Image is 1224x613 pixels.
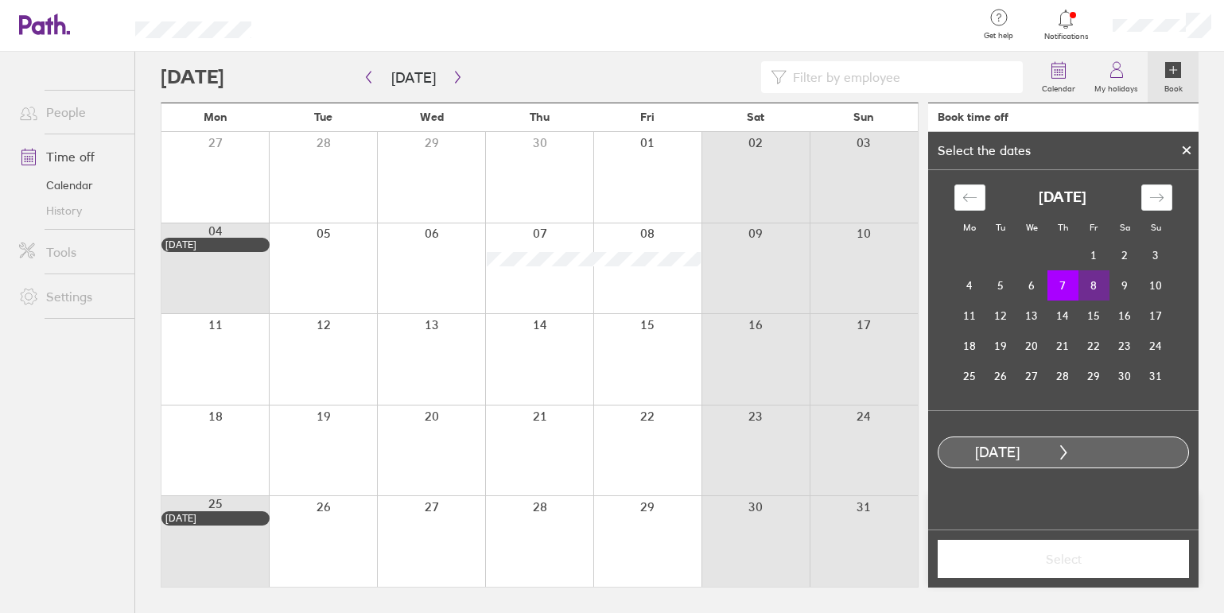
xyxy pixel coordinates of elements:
strong: [DATE] [1039,189,1086,206]
td: Choose Saturday, May 16, 2026 as your check-out date. It’s available. [1109,301,1140,331]
td: Choose Tuesday, May 26, 2026 as your check-out date. It’s available. [985,361,1016,391]
a: Settings [6,281,134,312]
td: Choose Thursday, May 14, 2026 as your check-out date. It’s available. [1047,301,1078,331]
a: Tools [6,236,134,268]
div: [DATE] [165,513,266,524]
a: Calendar [1032,52,1085,103]
td: Choose Sunday, May 10, 2026 as your check-out date. It’s available. [1140,270,1172,301]
a: People [6,96,134,128]
td: Choose Monday, May 18, 2026 as your check-out date. It’s available. [954,331,985,361]
div: Book time off [938,111,1008,123]
div: Move forward to switch to the next month. [1141,184,1172,211]
span: Get help [973,31,1024,41]
td: Choose Friday, May 29, 2026 as your check-out date. It’s available. [1078,361,1109,391]
td: Choose Thursday, May 28, 2026 as your check-out date. It’s available. [1047,361,1078,391]
label: My holidays [1085,80,1148,94]
input: Filter by employee [787,62,1013,92]
td: Choose Tuesday, May 12, 2026 as your check-out date. It’s available. [985,301,1016,331]
td: Choose Sunday, May 31, 2026 as your check-out date. It’s available. [1140,361,1172,391]
small: Fr [1090,222,1098,233]
a: Calendar [6,173,134,198]
td: Choose Wednesday, May 6, 2026 as your check-out date. It’s available. [1016,270,1047,301]
td: Choose Sunday, May 3, 2026 as your check-out date. It’s available. [1140,240,1172,270]
td: Choose Saturday, May 2, 2026 as your check-out date. It’s available. [1109,240,1140,270]
div: Calendar [937,170,1190,410]
td: Choose Thursday, May 21, 2026 as your check-out date. It’s available. [1047,331,1078,361]
td: Choose Monday, May 4, 2026 as your check-out date. It’s available. [954,270,985,301]
span: Wed [420,111,444,123]
td: Choose Friday, May 15, 2026 as your check-out date. It’s available. [1078,301,1109,331]
small: Sa [1120,222,1130,233]
small: Su [1151,222,1161,233]
small: Tu [996,222,1005,233]
span: Sat [747,111,764,123]
a: Book [1148,52,1199,103]
td: Choose Wednesday, May 20, 2026 as your check-out date. It’s available. [1016,331,1047,361]
td: Choose Sunday, May 24, 2026 as your check-out date. It’s available. [1140,331,1172,361]
a: Time off [6,141,134,173]
span: Thu [530,111,550,123]
small: We [1026,222,1038,233]
small: Th [1058,222,1068,233]
a: History [6,198,134,223]
td: Choose Friday, May 22, 2026 as your check-out date. It’s available. [1078,331,1109,361]
td: Choose Monday, May 11, 2026 as your check-out date. It’s available. [954,301,985,331]
td: Choose Tuesday, May 5, 2026 as your check-out date. It’s available. [985,270,1016,301]
td: Choose Monday, May 25, 2026 as your check-out date. It’s available. [954,361,985,391]
div: Move backward to switch to the previous month. [954,184,985,211]
div: Select the dates [928,143,1040,157]
td: Choose Tuesday, May 19, 2026 as your check-out date. It’s available. [985,331,1016,361]
td: Choose Sunday, May 17, 2026 as your check-out date. It’s available. [1140,301,1172,331]
td: Choose Friday, May 1, 2026 as your check-out date. It’s available. [1078,240,1109,270]
span: Tue [314,111,332,123]
button: Select [938,540,1189,578]
span: Select [949,552,1178,566]
button: [DATE] [379,64,449,91]
span: Fri [640,111,655,123]
small: Mo [963,222,976,233]
a: Notifications [1040,8,1092,41]
td: Choose Saturday, May 9, 2026 as your check-out date. It’s available. [1109,270,1140,301]
td: Choose Friday, May 8, 2026 as your check-out date. It’s available. [1078,270,1109,301]
label: Book [1155,80,1192,94]
td: Choose Saturday, May 30, 2026 as your check-out date. It’s available. [1109,361,1140,391]
span: Mon [204,111,227,123]
div: [DATE] [938,444,1056,461]
td: Choose Wednesday, May 27, 2026 as your check-out date. It’s available. [1016,361,1047,391]
td: Selected as start date. Thursday, May 7, 2026 [1047,270,1078,301]
div: [DATE] [165,239,266,250]
label: Calendar [1032,80,1085,94]
span: Sun [853,111,874,123]
span: Notifications [1040,32,1092,41]
td: Choose Saturday, May 23, 2026 as your check-out date. It’s available. [1109,331,1140,361]
a: My holidays [1085,52,1148,103]
td: Choose Wednesday, May 13, 2026 as your check-out date. It’s available. [1016,301,1047,331]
